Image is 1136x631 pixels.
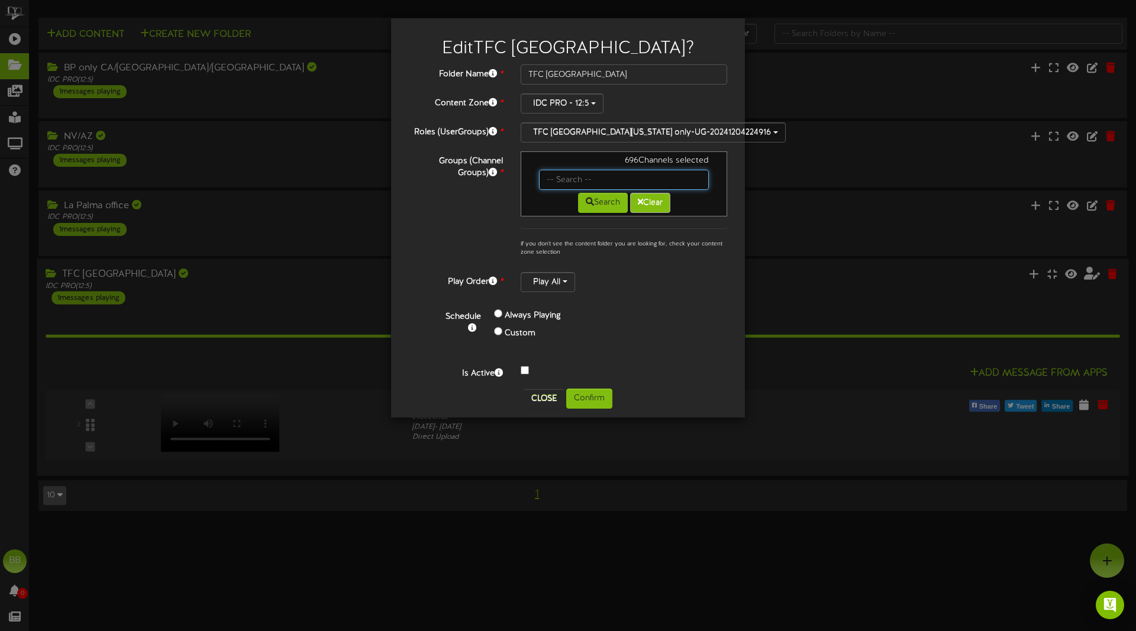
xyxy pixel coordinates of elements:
div: Open Intercom Messenger [1096,591,1124,619]
button: Play All [521,272,575,292]
button: TFC [GEOGRAPHIC_DATA][US_STATE] only-UG-20241204224916 [521,122,786,143]
label: Play Order [400,272,512,288]
label: Always Playing [505,310,561,322]
label: Custom [505,328,535,339]
label: Content Zone [400,93,512,109]
button: Confirm [566,389,612,409]
b: Schedule [446,312,481,321]
button: Close [524,389,564,408]
button: Search [578,193,628,213]
button: Clear [630,193,670,213]
label: Groups (Channel Groups) [400,151,512,179]
input: Folder Name [521,64,727,85]
label: Roles (UserGroups) [400,122,512,138]
h2: Edit TFC [GEOGRAPHIC_DATA] ? [409,39,727,59]
input: -- Search -- [539,170,709,190]
label: Folder Name [400,64,512,80]
label: Is Active [400,364,512,380]
div: 696 Channels selected [530,155,718,170]
button: IDC PRO - 12:5 [521,93,603,114]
